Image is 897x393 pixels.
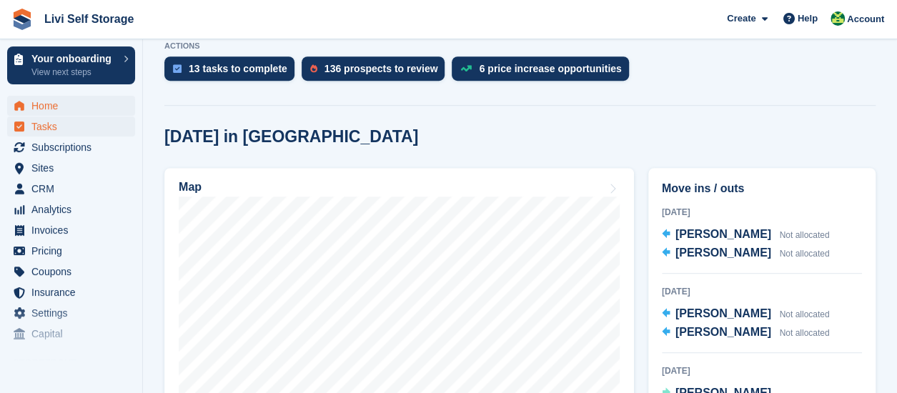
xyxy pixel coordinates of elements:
a: [PERSON_NAME] Not allocated [662,324,830,342]
span: Tasks [31,116,117,136]
a: menu [7,179,135,199]
img: stora-icon-8386f47178a22dfd0bd8f6a31ec36ba5ce8667c1dd55bd0f319d3a0aa187defe.svg [11,9,33,30]
a: Livi Self Storage [39,7,139,31]
span: [PERSON_NAME] [675,247,771,259]
div: [DATE] [662,206,862,219]
span: Subscriptions [31,137,117,157]
a: menu [7,158,135,178]
p: ACTIONS [164,41,876,51]
a: menu [7,262,135,282]
span: Create [727,11,755,26]
img: price_increase_opportunities-93ffe204e8149a01c8c9dc8f82e8f89637d9d84a8eef4429ea346261dce0b2c0.svg [460,65,472,71]
span: Not allocated [779,309,829,319]
span: Not allocated [779,249,829,259]
span: Analytics [31,199,117,219]
a: menu [7,303,135,323]
h2: Move ins / outs [662,180,862,197]
a: menu [7,241,135,261]
a: menu [7,116,135,136]
a: 136 prospects to review [302,56,452,88]
img: prospect-51fa495bee0391a8d652442698ab0144808aea92771e9ea1ae160a38d050c398.svg [310,64,317,73]
p: View next steps [31,66,117,79]
a: Your onboarding View next steps [7,46,135,84]
a: [PERSON_NAME] Not allocated [662,305,830,324]
a: menu [7,324,135,344]
a: 6 price increase opportunities [452,56,635,88]
span: Account [847,12,884,26]
div: 6 price increase opportunities [479,63,621,74]
div: [DATE] [662,364,862,377]
img: task-75834270c22a3079a89374b754ae025e5fb1db73e45f91037f5363f120a921f8.svg [173,64,182,73]
span: [PERSON_NAME] [675,228,771,240]
div: [DATE] [662,285,862,298]
span: Not allocated [779,230,829,240]
a: 13 tasks to complete [164,56,302,88]
span: Settings [31,303,117,323]
span: Invoices [31,220,117,240]
span: Coupons [31,262,117,282]
p: Your onboarding [31,54,117,64]
span: Help [798,11,818,26]
span: [PERSON_NAME] [675,326,771,338]
h2: [DATE] in [GEOGRAPHIC_DATA] [164,127,418,146]
span: [PERSON_NAME] [675,307,771,319]
a: menu [7,282,135,302]
div: 136 prospects to review [324,63,438,74]
span: Not allocated [779,328,829,338]
span: CRM [31,179,117,199]
h2: Map [179,181,202,194]
a: menu [7,199,135,219]
a: [PERSON_NAME] Not allocated [662,226,830,244]
a: menu [7,137,135,157]
span: Sites [31,158,117,178]
div: 13 tasks to complete [189,63,287,74]
span: Capital [31,324,117,344]
a: menu [7,220,135,240]
span: Insurance [31,282,117,302]
span: Home [31,96,117,116]
span: Pricing [31,241,117,261]
a: [PERSON_NAME] Not allocated [662,244,830,263]
img: Alex Handyside [831,11,845,26]
span: Storefront [13,356,142,370]
a: menu [7,96,135,116]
